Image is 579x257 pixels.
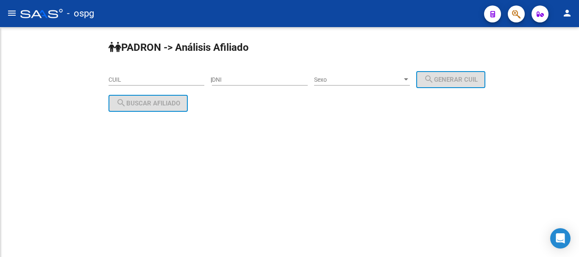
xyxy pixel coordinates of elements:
[116,99,180,107] span: Buscar afiliado
[314,76,402,83] span: Sexo
[416,71,485,88] button: Generar CUIL
[424,74,434,84] mat-icon: search
[424,76,478,83] span: Generar CUIL
[562,8,572,18] mat-icon: person
[211,76,492,83] div: |
[109,41,249,53] strong: PADRON -> Análisis Afiliado
[7,8,17,18] mat-icon: menu
[109,95,188,112] button: Buscar afiliado
[550,228,571,249] div: Open Intercom Messenger
[67,4,94,23] span: - ospg
[116,98,126,108] mat-icon: search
